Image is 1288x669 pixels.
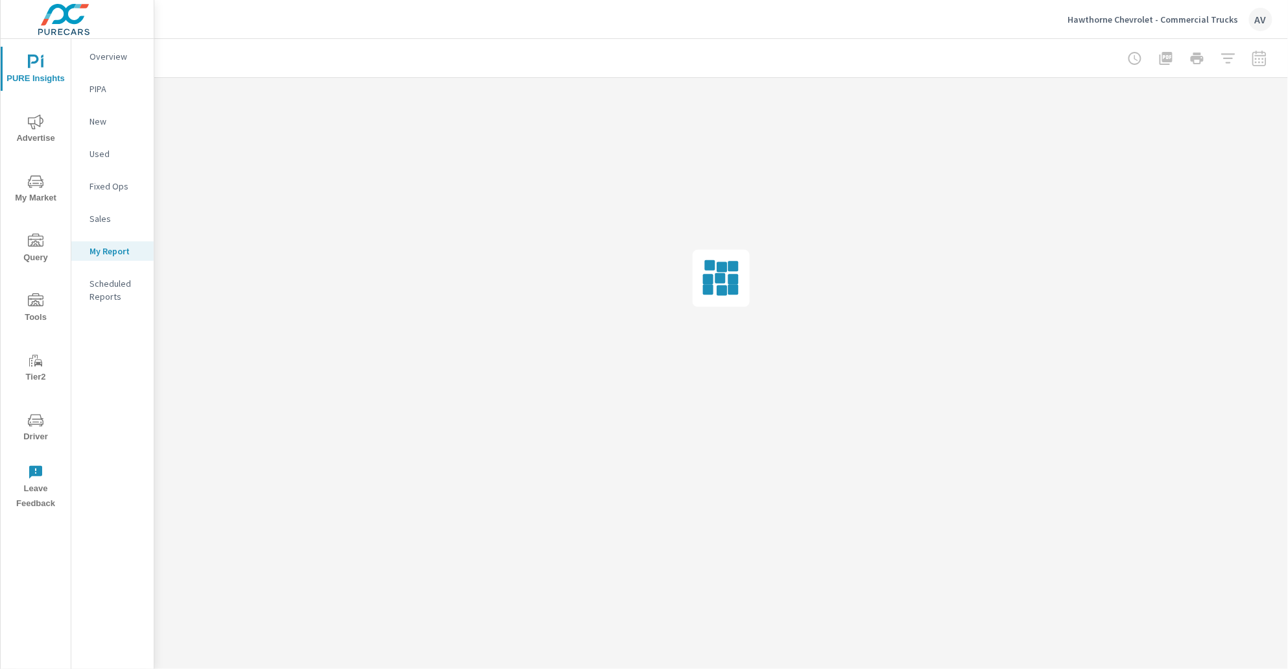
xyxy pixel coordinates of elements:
[89,50,143,63] p: Overview
[1,39,71,517] div: nav menu
[71,176,154,196] div: Fixed Ops
[1068,14,1239,25] p: Hawthorne Chevrolet - Commercial Trucks
[5,234,67,265] span: Query
[71,79,154,99] div: PIPA
[89,212,143,225] p: Sales
[71,209,154,228] div: Sales
[5,465,67,511] span: Leave Feedback
[5,413,67,444] span: Driver
[5,293,67,325] span: Tools
[71,274,154,306] div: Scheduled Reports
[89,115,143,128] p: New
[71,241,154,261] div: My Report
[5,353,67,385] span: Tier2
[89,245,143,258] p: My Report
[89,277,143,303] p: Scheduled Reports
[89,82,143,95] p: PIPA
[71,112,154,131] div: New
[1249,8,1272,31] div: AV
[5,55,67,86] span: PURE Insights
[71,47,154,66] div: Overview
[5,114,67,146] span: Advertise
[5,174,67,206] span: My Market
[89,180,143,193] p: Fixed Ops
[89,147,143,160] p: Used
[71,144,154,164] div: Used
